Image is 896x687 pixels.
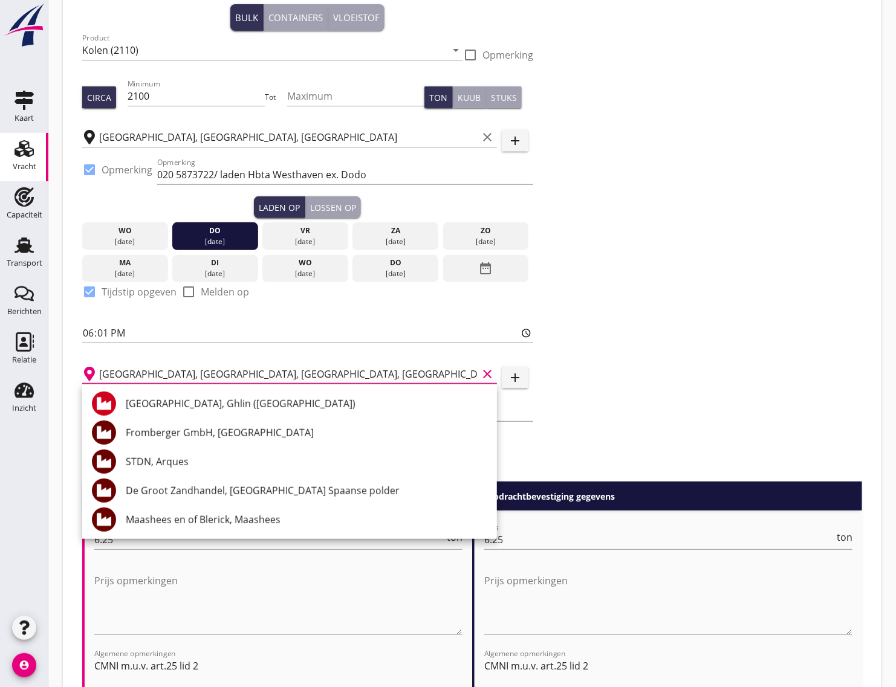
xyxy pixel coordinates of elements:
[333,11,380,25] div: Vloeistof
[484,530,834,549] input: Prijs
[355,268,435,279] div: [DATE]
[85,268,165,279] div: [DATE]
[484,571,852,634] textarea: Prijs opmerkingen
[126,483,487,498] div: De Groot Zandhandel, [GEOGRAPHIC_DATA] Spaanse polder
[82,40,446,60] input: Product
[126,425,487,440] div: Fromberger GmbH, [GEOGRAPHIC_DATA]
[15,114,34,122] div: Kaart
[175,257,255,268] div: di
[486,86,522,108] button: Stuks
[7,211,42,219] div: Capaciteit
[265,236,345,247] div: [DATE]
[491,91,517,104] div: Stuks
[126,396,487,411] div: [GEOGRAPHIC_DATA], Ghlin ([GEOGRAPHIC_DATA])
[480,130,495,144] i: clear
[85,236,165,247] div: [DATE]
[355,225,435,236] div: za
[424,86,453,108] button: Ton
[287,86,424,106] input: Maximum
[235,11,258,25] div: Bulk
[85,225,165,236] div: wo
[128,86,265,106] input: Minimum
[126,454,487,469] div: STDN, Arques
[175,236,255,247] div: [DATE]
[12,653,36,677] i: account_circle
[12,404,36,412] div: Inzicht
[305,196,361,218] button: Lossen op
[13,163,36,170] div: Vracht
[328,4,385,31] button: Vloeistof
[446,225,525,236] div: zo
[175,268,255,279] div: [DATE]
[355,236,435,247] div: [DATE]
[102,164,152,176] label: Opmerking
[126,512,487,527] div: Maashees en of Blerick, Maashees
[508,134,522,148] i: add
[94,530,444,549] input: Prijs
[99,364,478,384] input: Losplaats
[265,225,345,236] div: vr
[157,165,533,184] input: Opmerking
[85,257,165,268] div: ma
[254,196,305,218] button: Laden op
[310,201,356,214] div: Lossen op
[480,367,495,381] i: clear
[482,49,533,61] label: Opmerking
[265,268,345,279] div: [DATE]
[7,308,42,315] div: Berichten
[429,91,447,104] div: Ton
[175,225,255,236] div: do
[508,370,522,385] i: add
[447,532,463,542] span: ton
[12,356,36,364] div: Relatie
[7,259,42,267] div: Transport
[94,571,463,634] textarea: Prijs opmerkingen
[230,4,264,31] button: Bulk
[102,286,177,298] label: Tijdstip opgeven
[458,91,481,104] div: Kuub
[446,236,525,247] div: [DATE]
[478,257,493,279] i: date_range
[837,532,852,542] span: ton
[2,3,46,48] img: logo-small.a267ee39.svg
[264,4,328,31] button: Containers
[268,11,323,25] div: Containers
[201,286,249,298] label: Melden op
[453,86,486,108] button: Kuub
[355,257,435,268] div: do
[259,201,300,214] div: Laden op
[87,91,111,104] div: Circa
[265,257,345,268] div: wo
[99,127,478,147] input: Laadplaats
[449,43,463,57] i: arrow_drop_down
[265,92,287,103] div: Tot
[82,86,116,108] button: Circa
